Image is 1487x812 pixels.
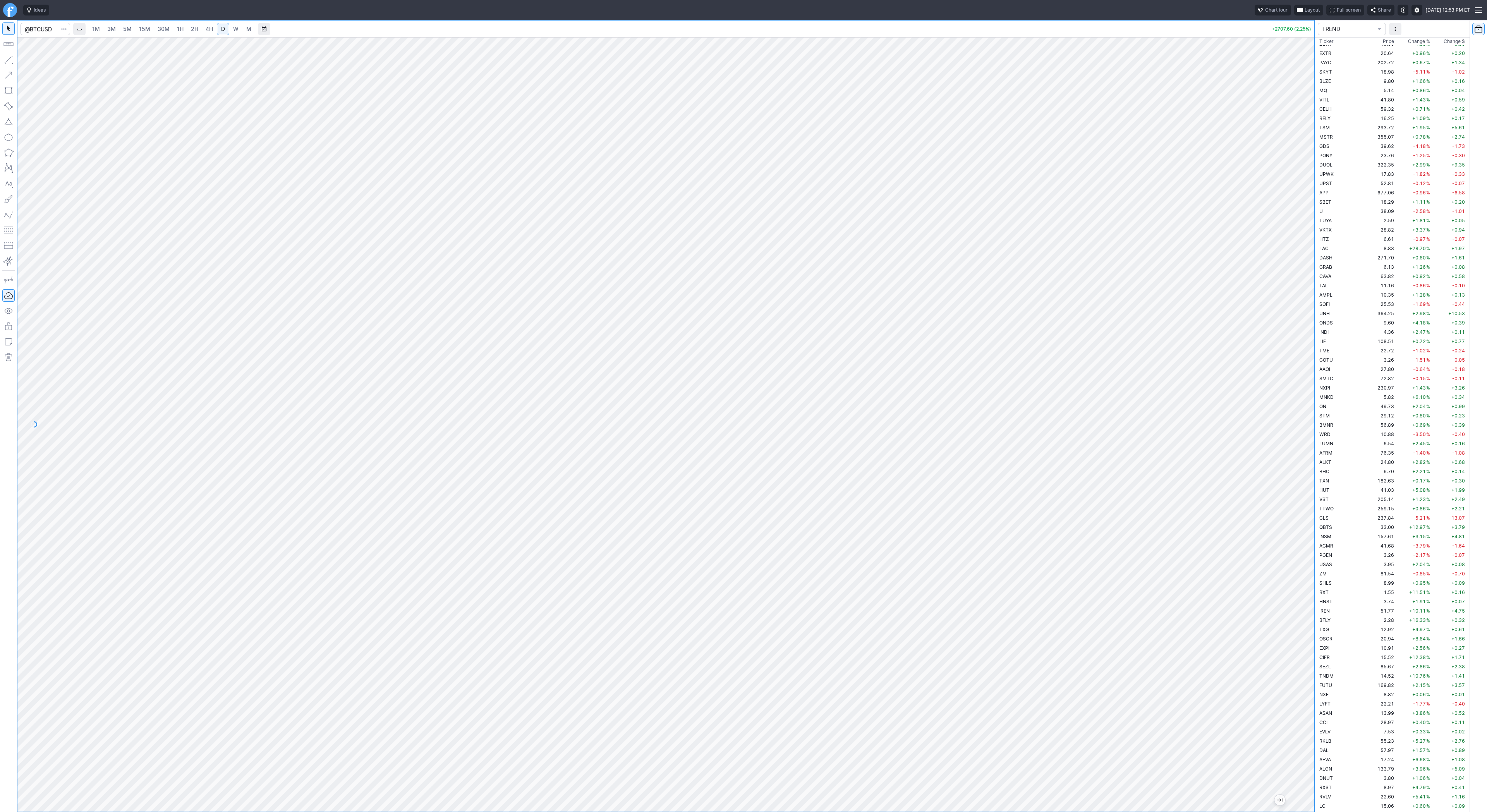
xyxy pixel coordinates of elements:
[1426,153,1430,158] span: %
[1451,50,1465,56] span: +0.20
[1383,38,1394,45] div: Price
[1319,199,1331,205] span: SBET
[1426,115,1430,121] span: %
[1319,357,1333,363] span: GOTU
[1319,88,1327,93] span: MQ
[2,131,15,143] button: Ellipse
[1367,86,1396,95] td: 5.14
[1367,188,1396,197] td: 677.06
[1319,441,1333,446] span: LUMN
[1367,290,1396,299] td: 10.35
[1294,5,1323,15] button: Layout
[1412,469,1426,474] span: +2.21
[1367,457,1396,467] td: 24.80
[1452,153,1465,158] span: -0.30
[1451,97,1465,103] span: +0.59
[1367,318,1396,327] td: 9.60
[1272,27,1311,31] p: +2707.60 (2.25%)
[1367,271,1396,281] td: 63.82
[1412,60,1426,65] span: +0.67
[1413,366,1426,372] span: -0.64
[1367,374,1396,383] td: 72.82
[2,69,15,81] button: Arrow
[1318,23,1386,35] button: portfolio-watchlist-select
[1413,153,1426,158] span: -1.25
[1413,431,1426,437] span: -3.50
[1452,376,1465,381] span: -0.11
[1367,216,1396,225] td: 2.59
[154,23,173,35] a: 30M
[1426,413,1430,419] span: %
[1319,348,1329,354] span: TME
[1452,69,1465,75] span: -1.02
[1367,448,1396,457] td: 76.35
[230,23,242,35] a: W
[1319,320,1333,326] span: ONDS
[1412,403,1426,409] span: +2.04
[1319,153,1332,158] span: PONY
[1412,227,1426,233] span: +3.37
[1426,78,1430,84] span: %
[1452,357,1465,363] span: -0.05
[1451,125,1465,130] span: +5.61
[1367,113,1396,123] td: 16.25
[1319,366,1330,372] span: AAOI
[1451,255,1465,261] span: +1.61
[1412,97,1426,103] span: +1.43
[1413,376,1426,381] span: -0.15
[1413,69,1426,75] span: -5.11
[1367,141,1396,151] td: 39.62
[1319,338,1326,344] span: LIF
[1426,431,1430,437] span: %
[1319,283,1328,288] span: TAL
[1426,69,1430,75] span: %
[1367,420,1396,429] td: 56.89
[1412,162,1426,168] span: +2.99
[2,224,15,236] button: Fibonacci retracements
[23,5,49,15] button: Ideas
[1412,413,1426,419] span: +0.80
[1412,264,1426,270] span: +1.26
[1426,106,1430,112] span: %
[1412,292,1426,298] span: +1.28
[1319,190,1329,196] span: APP
[1426,292,1430,298] span: %
[1319,50,1331,56] span: EXTR
[1451,394,1465,400] span: +0.34
[1426,311,1430,316] span: %
[1367,392,1396,402] td: 5.82
[1367,206,1396,216] td: 38.09
[1319,227,1332,233] span: VKTX
[1426,218,1430,223] span: %
[2,193,15,205] button: Brush
[258,23,270,35] button: Range
[1425,6,1470,14] span: [DATE] 12:53 PM ET
[1426,88,1430,93] span: %
[1426,50,1430,56] span: %
[1367,160,1396,169] td: 322.35
[58,23,69,35] button: Search
[1413,190,1426,196] span: -0.96
[1412,134,1426,140] span: +0.78
[1472,23,1485,35] button: Portfolio watchlist
[1452,208,1465,214] span: -1.01
[1378,6,1391,14] span: Share
[1367,225,1396,234] td: 28.82
[2,255,15,267] button: Anchored VWAP
[1426,180,1430,186] span: %
[1319,292,1332,298] span: AMPL
[1426,459,1430,465] span: %
[1413,143,1426,149] span: -4.18
[1367,355,1396,364] td: 3.26
[1319,459,1331,465] span: ALKT
[1426,208,1430,214] span: %
[1319,115,1331,121] span: RELY
[1367,132,1396,141] td: 355.07
[1451,78,1465,84] span: +0.16
[120,23,135,35] a: 5M
[1413,283,1426,288] span: -0.86
[1367,299,1396,309] td: 25.53
[1412,125,1426,130] span: +1.95
[1367,429,1396,439] td: 10.88
[1452,450,1465,456] span: -1.08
